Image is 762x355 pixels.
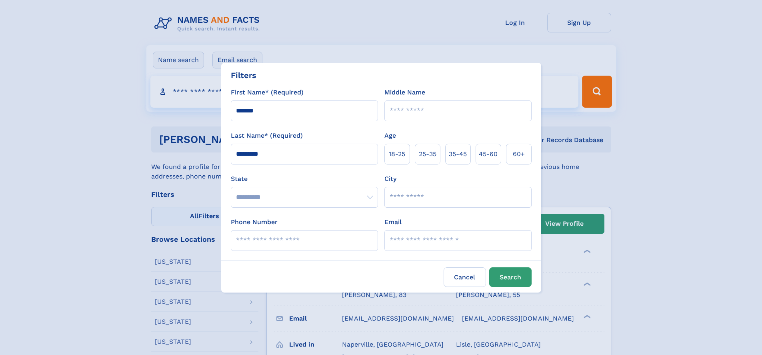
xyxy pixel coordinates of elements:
div: Filters [231,69,256,81]
span: 60+ [513,149,525,159]
label: Middle Name [384,88,425,97]
span: 25‑35 [419,149,436,159]
button: Search [489,267,532,287]
label: Email [384,217,402,227]
label: Age [384,131,396,140]
label: Last Name* (Required) [231,131,303,140]
label: First Name* (Required) [231,88,304,97]
label: Phone Number [231,217,278,227]
label: State [231,174,378,184]
span: 35‑45 [449,149,467,159]
span: 45‑60 [479,149,498,159]
label: City [384,174,396,184]
span: 18‑25 [389,149,405,159]
label: Cancel [444,267,486,287]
